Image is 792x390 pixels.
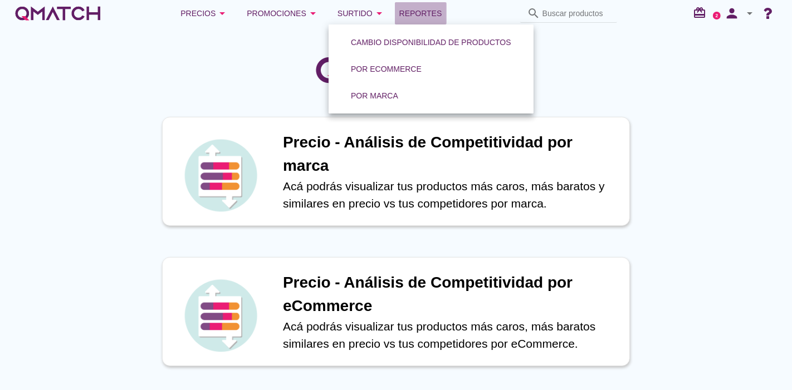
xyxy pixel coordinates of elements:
[146,257,646,366] a: iconPrecio - Análisis de Competitividad por eCommerceAcá podrás visualizar tus productos más caro...
[216,7,229,20] i: arrow_drop_down
[182,136,260,214] img: icon
[338,7,386,20] div: Surtido
[283,271,618,318] h1: Precio - Análisis de Competitividad por eCommerce
[342,59,431,79] button: Por eCommerce
[329,2,395,24] button: Surtido
[283,131,618,177] h1: Precio - Análisis de Competitividad por marca
[283,318,618,353] p: Acá podrás visualizar tus productos más caros, más baratos similares en precio vs tus competidore...
[283,177,618,213] p: Acá podrás visualizar tus productos más caros, más baratos y similares en precio vs tus competido...
[180,7,229,20] div: Precios
[338,29,525,56] a: Cambio disponibilidad de productos
[172,2,238,24] button: Precios
[338,56,435,82] a: Por eCommerce
[338,82,412,109] a: Por marca
[312,42,480,98] img: QMatchLogo
[527,7,540,20] i: search
[342,32,520,52] button: Cambio disponibilidad de productos
[743,7,756,20] i: arrow_drop_down
[351,90,398,102] div: Por marca
[395,2,447,24] a: Reportes
[713,12,721,19] a: 2
[542,4,610,22] input: Buscar productos
[146,117,646,226] a: iconPrecio - Análisis de Competitividad por marcaAcá podrás visualizar tus productos más caros, m...
[351,63,422,75] div: Por eCommerce
[238,2,329,24] button: Promociones
[351,37,511,48] div: Cambio disponibilidad de productos
[342,86,407,106] button: Por marca
[373,7,386,20] i: arrow_drop_down
[716,13,718,18] text: 2
[182,277,260,354] img: icon
[13,2,102,24] a: white-qmatch-logo
[247,7,320,20] div: Promociones
[721,6,743,21] i: person
[399,7,442,20] span: Reportes
[693,6,711,19] i: redeem
[306,7,320,20] i: arrow_drop_down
